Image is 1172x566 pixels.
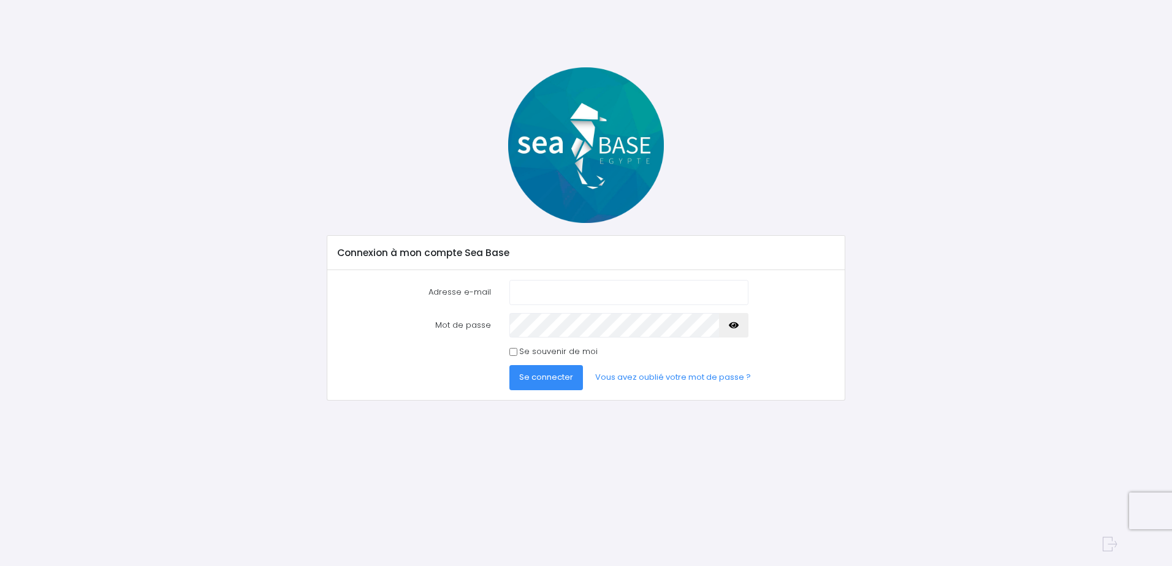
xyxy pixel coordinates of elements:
label: Mot de passe [329,313,500,338]
a: Vous avez oublié votre mot de passe ? [585,365,761,390]
label: Adresse e-mail [329,280,500,304]
label: Se souvenir de moi [519,345,598,358]
span: Se connecter [519,371,573,383]
div: Connexion à mon compte Sea Base [327,236,844,270]
button: Se connecter [509,365,583,390]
